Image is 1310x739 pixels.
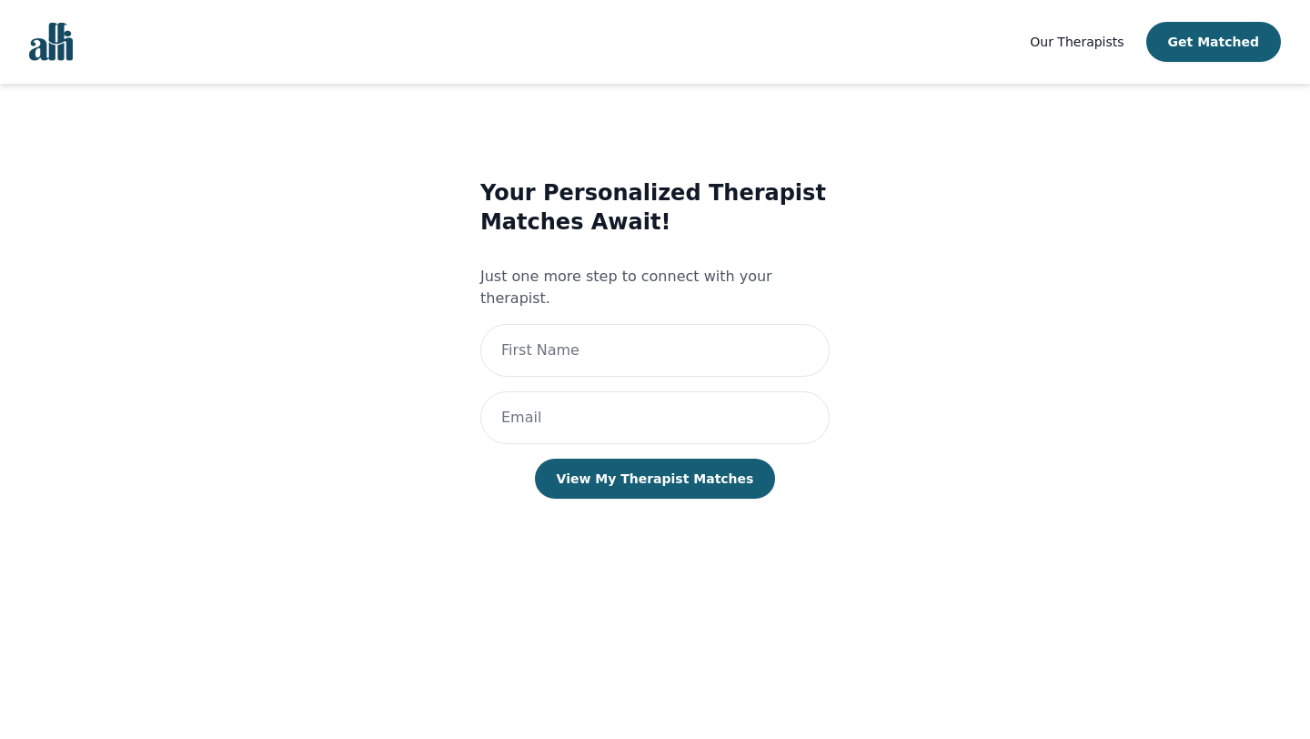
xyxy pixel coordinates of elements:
[480,266,830,309] p: Just one more step to connect with your therapist.
[1030,35,1124,49] span: Our Therapists
[1146,22,1281,62] button: Get Matched
[480,391,830,444] input: Email
[480,178,830,237] h3: Your Personalized Therapist Matches Await!
[29,23,73,61] img: alli logo
[535,459,776,499] button: View My Therapist Matches
[1030,31,1124,53] a: Our Therapists
[480,324,830,377] input: First Name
